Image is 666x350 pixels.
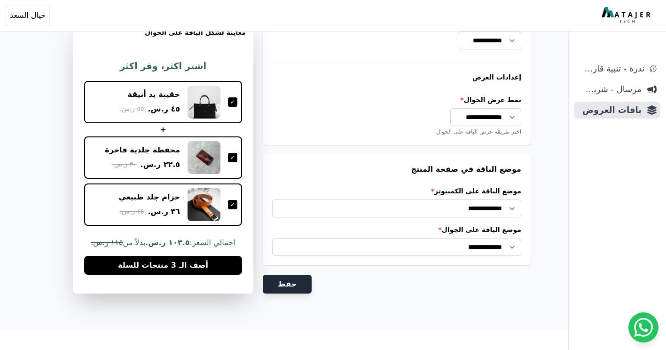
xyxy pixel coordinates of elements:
[578,62,644,75] span: ندرة - تنبية قارب علي النفاذ
[188,188,220,221] img: حزام جلد طبيعي
[272,72,521,82] h4: إعدادات العرض
[6,6,50,25] button: خيال السعد
[10,10,46,21] span: خيال السعد
[84,60,242,73] h3: اشتر اكثر، وفر اكثر
[80,28,246,48] h3: معاينة لشكل الباقة على الجوال
[148,103,180,115] span: ٤٥ ر.س.
[105,145,180,155] div: محفظة جلدية فاخرة
[272,164,521,175] h3: موضع الباقة في صفحة المنتج
[188,86,220,119] img: حقيبة يد أنيقة
[148,206,180,217] span: ٣٦ ر.س.
[84,237,242,248] span: اجمالي السعر: بدلاً من
[118,260,208,271] span: أضف الـ 3 منتجات للسلة
[272,95,521,104] label: نمط عرض الجوال
[119,192,180,202] div: حزام جلد طبيعي
[272,128,521,135] div: اختر طريقة عرض الباقة على الجوال
[91,238,123,247] s: ١١٥ ر.س.
[84,124,242,135] div: +
[578,103,642,117] span: باقات العروض
[145,238,189,247] b: ١٠٣.٥ ر.س.
[141,159,180,170] span: ٢٢.٥ ر.س.
[128,89,180,100] div: حقيبة يد أنيقة
[263,275,312,294] button: حفظ
[119,104,144,114] span: ٥٥ ر.س.
[188,141,220,174] img: محفظة جلدية فاخرة
[119,207,144,217] span: ٤٥ ر.س.
[272,186,521,196] label: موضع الباقة على الكمبيوتر
[112,160,136,170] span: ٣٠ ر.س.
[272,225,521,234] label: موضع الباقة على الجوال
[84,256,242,275] button: أضف الـ 3 منتجات للسلة
[578,83,642,96] span: مرسال - شريط دعاية
[602,7,653,24] img: MatajerTech Logo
